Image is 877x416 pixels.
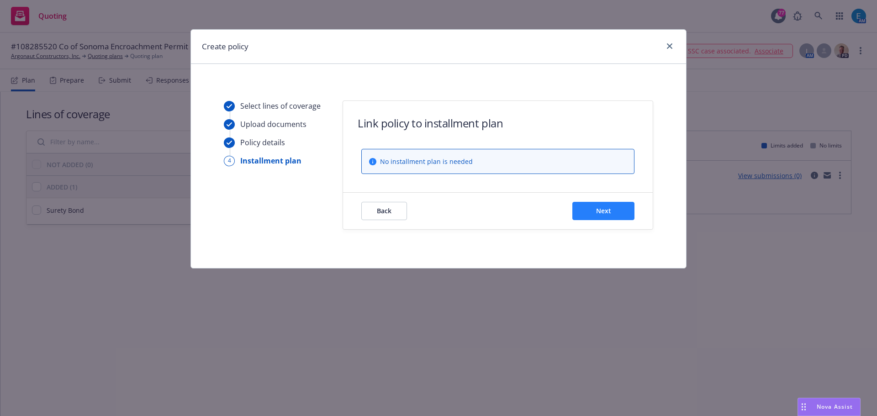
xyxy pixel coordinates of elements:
[202,41,248,53] h1: Create policy
[377,206,391,215] span: Back
[596,206,611,215] span: Next
[240,100,321,111] div: Select lines of coverage
[224,156,235,166] div: 4
[664,41,675,52] a: close
[798,398,809,416] div: Drag to move
[817,403,853,411] span: Nova Assist
[798,398,861,416] button: Nova Assist
[358,116,503,131] h1: Link policy to installment plan
[240,137,285,148] div: Policy details
[240,119,306,130] div: Upload documents
[572,202,634,220] button: Next
[380,157,473,166] span: No installment plan is needed
[361,202,407,220] button: Back
[240,155,301,166] div: Installment plan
